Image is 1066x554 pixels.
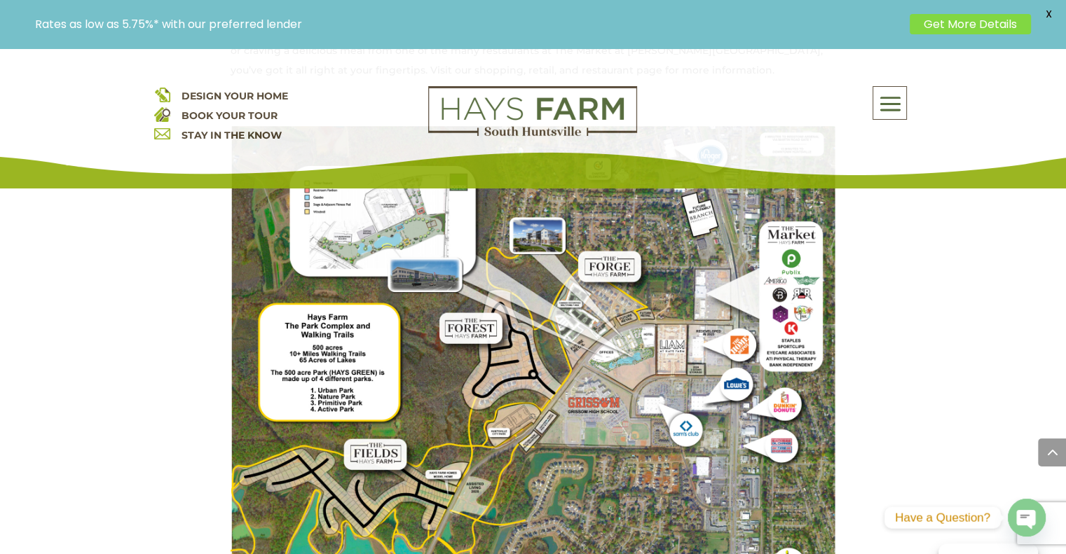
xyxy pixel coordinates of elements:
[181,109,277,122] a: BOOK YOUR TOUR
[154,106,170,122] img: book your home tour
[910,14,1031,34] a: Get More Details
[428,127,637,139] a: hays farm homes huntsville development
[154,86,170,102] img: design your home
[428,86,637,137] img: Logo
[1038,4,1059,25] span: X
[181,90,287,102] a: DESIGN YOUR HOME
[35,18,903,31] p: Rates as low as 5.75%* with our preferred lender
[181,129,281,141] a: STAY IN THE KNOW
